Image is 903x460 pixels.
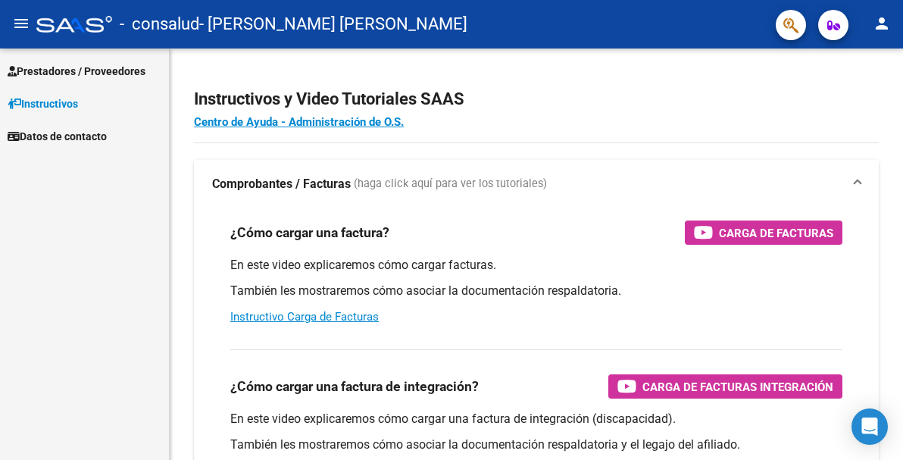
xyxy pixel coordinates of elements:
span: Datos de contacto [8,128,107,145]
mat-expansion-panel-header: Comprobantes / Facturas (haga click aquí para ver los tutoriales) [194,160,879,208]
p: En este video explicaremos cómo cargar facturas. [230,257,842,274]
mat-icon: person [873,14,891,33]
span: - consalud [120,8,199,41]
strong: Comprobantes / Facturas [212,176,351,192]
span: Carga de Facturas [719,224,833,243]
span: - [PERSON_NAME] [PERSON_NAME] [199,8,467,41]
span: Carga de Facturas Integración [642,377,833,396]
a: Centro de Ayuda - Administración de O.S. [194,115,404,129]
p: También les mostraremos cómo asociar la documentación respaldatoria. [230,283,842,299]
a: Instructivo Carga de Facturas [230,310,379,324]
span: Instructivos [8,95,78,112]
div: Open Intercom Messenger [851,408,888,445]
button: Carga de Facturas Integración [608,374,842,399]
h3: ¿Cómo cargar una factura? [230,222,389,243]
p: En este video explicaremos cómo cargar una factura de integración (discapacidad). [230,411,842,427]
span: Prestadores / Proveedores [8,63,145,80]
p: También les mostraremos cómo asociar la documentación respaldatoria y el legajo del afiliado. [230,437,842,453]
h3: ¿Cómo cargar una factura de integración? [230,376,479,397]
mat-icon: menu [12,14,30,33]
span: (haga click aquí para ver los tutoriales) [354,176,547,192]
h2: Instructivos y Video Tutoriales SAAS [194,85,879,114]
button: Carga de Facturas [685,221,842,245]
